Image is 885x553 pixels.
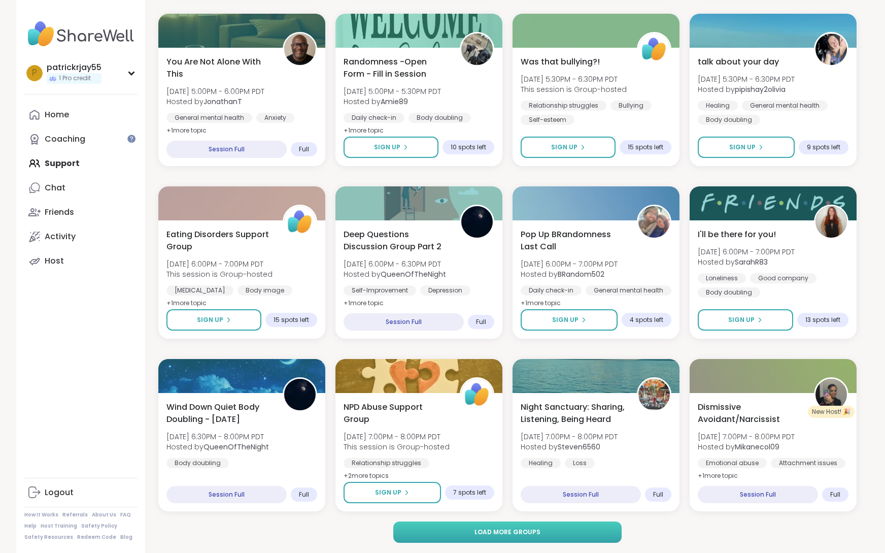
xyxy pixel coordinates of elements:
[45,207,74,218] div: Friends
[344,285,416,296] div: Self-Improvement
[638,379,670,410] img: Steven6560
[698,137,795,158] button: Sign Up
[698,84,795,94] span: Hosted by
[552,315,578,324] span: Sign Up
[284,34,316,65] img: JonathanT
[521,74,627,84] span: [DATE] 5:30PM - 6:30PM PDT
[815,206,847,238] img: SarahR83
[166,113,252,123] div: General mental health
[521,486,641,503] div: Session Full
[166,486,287,503] div: Session Full
[653,491,663,499] span: Full
[551,143,577,152] span: Sign Up
[451,143,486,151] span: 10 spots left
[203,96,242,107] b: JonathanT
[344,229,449,253] span: Deep Questions Discussion Group Part 2
[521,137,616,158] button: Sign Up
[81,523,117,530] a: Safety Policy
[698,74,795,84] span: [DATE] 5:30PM - 6:30PM PDT
[474,528,540,537] span: Load more groups
[166,229,271,253] span: Eating Disorders Support Group
[24,127,138,151] a: Coaching
[586,285,671,296] div: General mental health
[461,34,493,65] img: Amie89
[521,84,627,94] span: This session is Group-hosted
[830,491,840,499] span: Full
[120,511,131,518] a: FAQ
[344,86,441,96] span: [DATE] 5:00PM - 5:30PM PDT
[630,316,663,324] span: 4 spots left
[166,442,269,452] span: Hosted by
[698,309,793,331] button: Sign Up
[729,143,756,152] span: Sign Up
[521,101,606,111] div: Relationship struggles
[728,315,755,324] span: Sign Up
[47,62,101,73] div: patrickrjay55
[166,96,264,107] span: Hosted by
[698,401,803,426] span: Dismissive Avoidant/Narcissist
[344,401,449,426] span: NPD Abuse Support Group
[45,182,65,193] div: Chat
[24,16,138,52] img: ShareWell Nav Logo
[521,259,618,269] span: [DATE] 6:00PM - 7:00PM PDT
[59,74,91,83] span: 1 Pro credit
[256,113,294,123] div: Anxiety
[166,86,264,96] span: [DATE] 5:00PM - 6:00PM PDT
[166,309,261,331] button: Sign Up
[698,442,795,452] span: Hosted by
[521,269,618,279] span: Hosted by
[698,432,795,442] span: [DATE] 7:00PM - 8:00PM PDT
[45,255,64,267] div: Host
[375,488,401,497] span: Sign Up
[750,273,816,283] div: Good company
[24,103,138,127] a: Home
[203,442,269,452] b: QueenOfTheNight
[41,523,77,530] a: Host Training
[521,229,626,253] span: Pop Up BRandomness Last Call
[521,56,600,68] span: Was that bullying?!
[610,101,652,111] div: Bullying
[698,273,746,283] div: Loneliness
[24,480,138,505] a: Logout
[166,285,233,296] div: [MEDICAL_DATA]
[521,115,574,125] div: Self-esteem
[735,257,768,267] b: SarahR83
[344,269,446,279] span: Hosted by
[344,137,438,158] button: Sign Up
[698,101,738,111] div: Healing
[24,249,138,273] a: Host
[808,406,855,418] div: New Host! 🎉
[166,56,271,80] span: You Are Not Alone With This
[166,432,269,442] span: [DATE] 6:30PM - 8:00PM PDT
[807,143,840,151] span: 9 spots left
[344,113,404,123] div: Daily check-in
[344,442,450,452] span: This session is Group-hosted
[735,84,786,94] b: pipishay2olivia
[698,229,776,241] span: I'll be there for you!
[32,67,37,80] span: p
[698,115,760,125] div: Body doubling
[698,257,795,267] span: Hosted by
[166,401,271,426] span: Wind Down Quiet Body Doubling - [DATE]
[815,34,847,65] img: pipishay2olivia
[344,96,441,107] span: Hosted by
[274,316,309,324] span: 15 spots left
[237,285,292,296] div: Body image
[420,285,470,296] div: Depression
[344,313,464,331] div: Session Full
[374,143,400,152] span: Sign Up
[45,231,76,242] div: Activity
[284,379,316,410] img: QueenOfTheNight
[461,206,493,238] img: QueenOfTheNight
[521,458,561,468] div: Healing
[638,206,670,238] img: BRandom502
[461,379,493,410] img: ShareWell
[45,134,85,145] div: Coaching
[628,143,663,151] span: 15 spots left
[742,101,828,111] div: General mental health
[24,224,138,249] a: Activity
[409,113,471,123] div: Body doubling
[698,56,779,68] span: talk about your day
[558,442,600,452] b: Steven6560
[166,458,229,468] div: Body doubling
